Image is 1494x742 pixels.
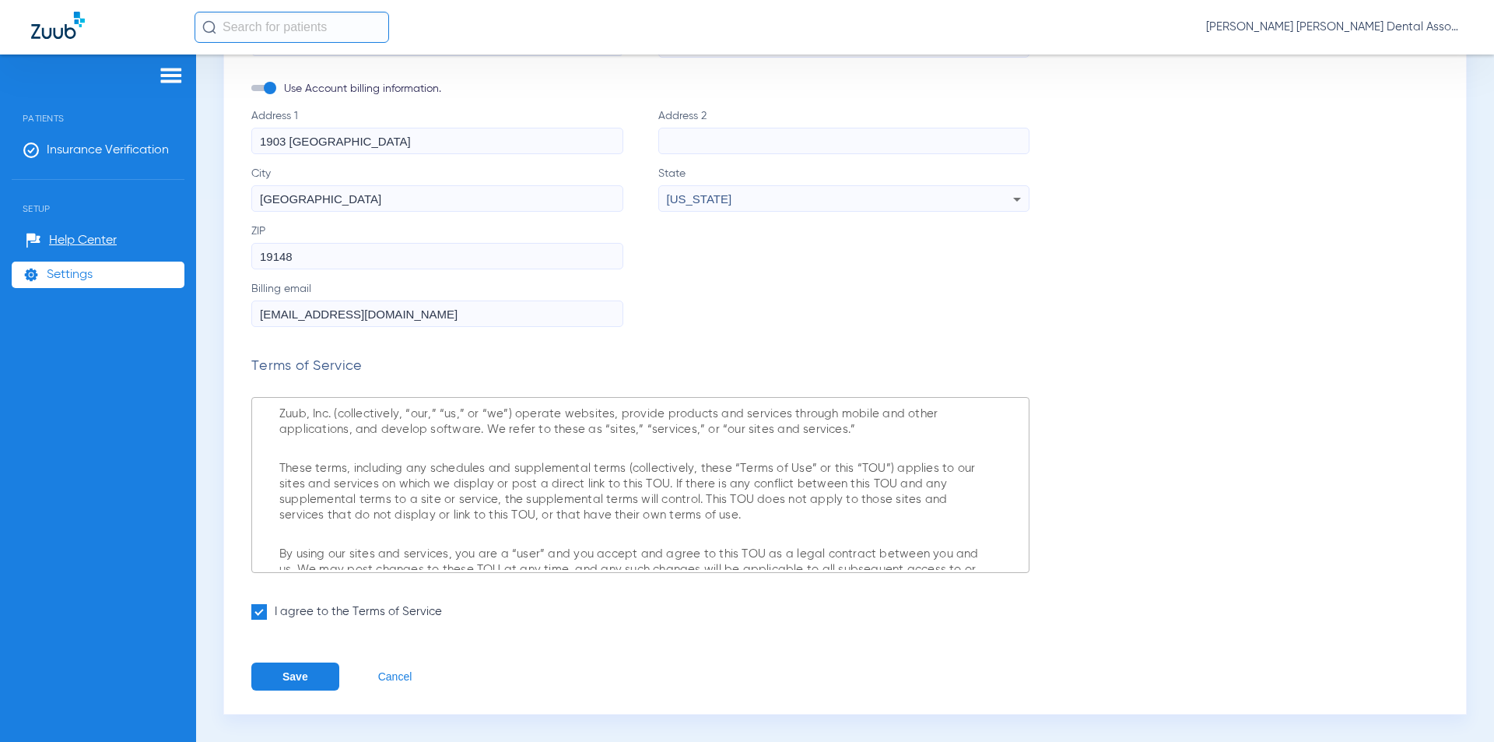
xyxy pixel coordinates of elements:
span: Settings [47,267,93,283]
p: Zuub, Inc. (collectively, “our,” “us,” or “we”) operate websites, provide products and services t... [279,406,994,438]
span: Help Center [49,233,117,248]
p: Terms of Service [251,358,1029,374]
span: Insurance Verification [47,142,169,158]
span: Setup [12,180,184,214]
input: Address 2 [658,128,1030,154]
label: Address 1 [251,108,623,154]
span: [PERSON_NAME] [PERSON_NAME] Dental Associates [1206,19,1463,35]
input: Search for patients [195,12,389,43]
img: hamburger-icon [159,66,184,85]
label: State [658,166,1030,212]
label: I agree to the Terms of Service [251,604,1029,620]
input: Address 1 [251,128,623,154]
a: Help Center [26,233,117,248]
label: Address 2 [658,108,1030,154]
input: ZIP [251,243,623,269]
img: Zuub Logo [31,12,85,39]
input: City [251,185,623,212]
img: Search Icon [202,20,216,34]
p: By using our sites and services, you are a “user” and you accept and agree to this TOU as a legal... [279,547,994,624]
label: ZIP [251,223,1029,269]
iframe: Chat Widget [1416,667,1494,742]
span: [US_STATE] [667,192,732,206]
span: Use Account billing information. [284,83,441,94]
button: Save [251,663,339,691]
button: Cancel [378,670,412,683]
p: These terms, including any schedules and supplemental terms (collectively, these “Terms of Use” o... [279,461,994,523]
label: Billing email [251,281,1029,327]
label: City [251,166,623,212]
input: Billing email [251,301,623,327]
span: Patients [12,90,184,124]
